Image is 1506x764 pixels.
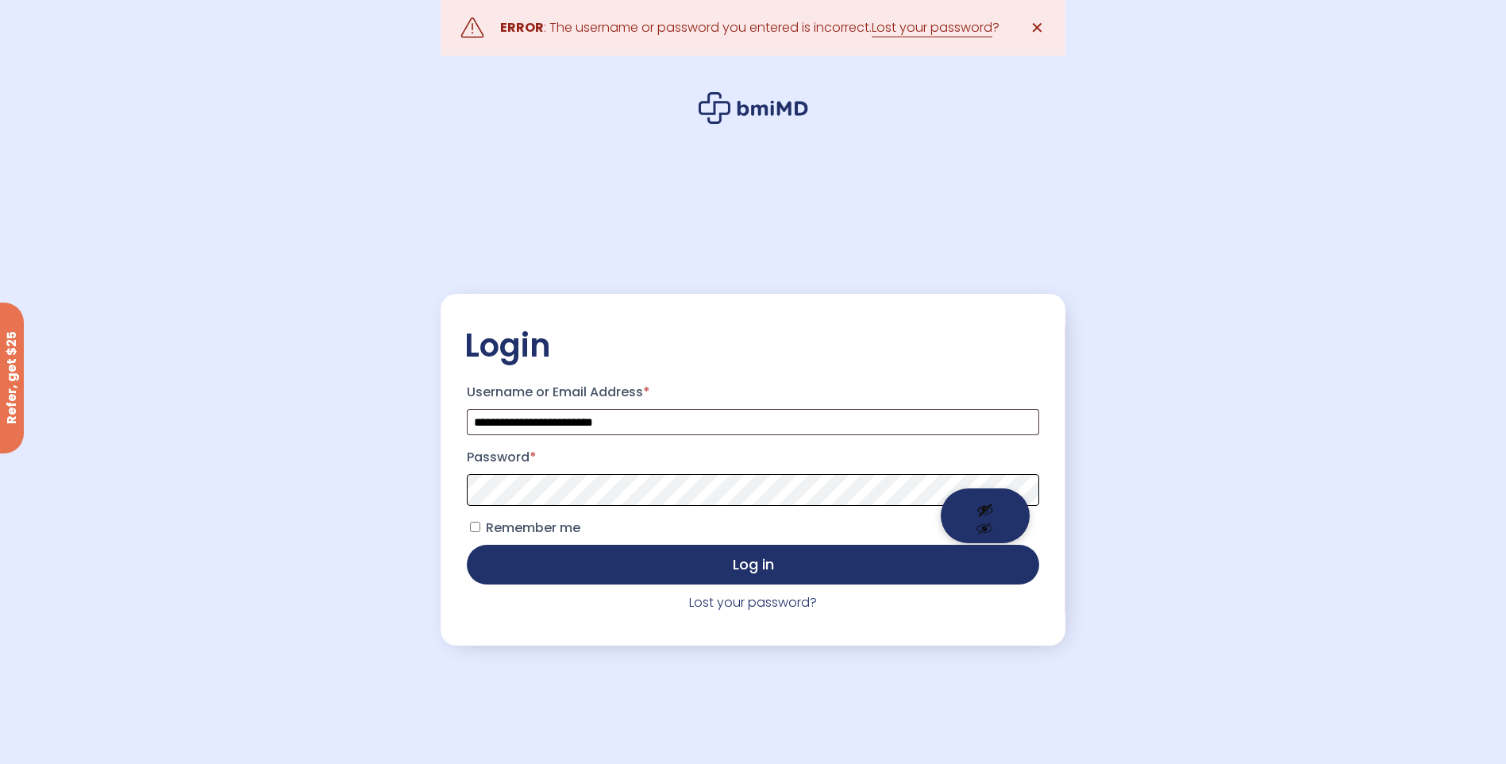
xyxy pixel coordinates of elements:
[872,18,992,37] a: Lost your password
[467,445,1038,470] label: Password
[470,522,480,532] input: Remember me
[1022,12,1053,44] a: ✕
[467,545,1038,585] button: Log in
[486,519,580,537] span: Remember me
[1030,17,1044,39] span: ✕
[467,380,1038,405] label: Username or Email Address
[464,326,1041,365] h2: Login
[689,593,817,612] a: Lost your password?
[500,18,544,37] strong: ERROR
[500,17,1000,39] div: : The username or password you entered is incorrect. ?
[941,488,1030,543] button: Show password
